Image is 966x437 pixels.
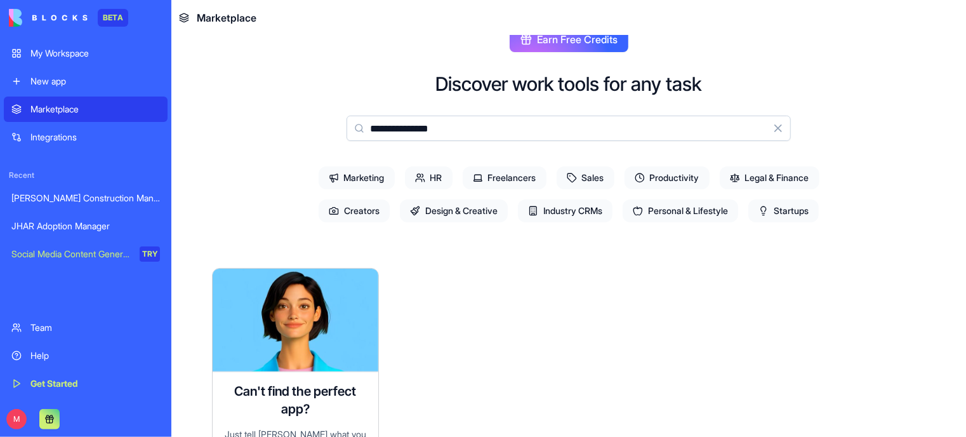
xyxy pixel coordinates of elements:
[463,166,546,189] span: Freelancers
[26,255,212,269] div: Send us a message
[53,202,552,212] span: You’ll get replies here and in your email: ✉️ [EMAIL_ADDRESS][DOMAIN_NAME] The team will be back ...
[4,97,168,122] a: Marketplace
[557,166,614,189] span: Sales
[319,199,390,222] span: Creators
[4,371,168,396] a: Get Started
[184,20,209,46] div: Profile image for Michal
[4,241,168,267] a: Social Media Content GeneratorTRY
[518,199,612,222] span: Industry CRMs
[4,124,168,150] a: Integrations
[4,185,168,211] a: [PERSON_NAME] Construction Manager
[223,382,368,418] h4: Can't find the perfect app?
[436,72,702,95] h2: Discover work tools for any task
[748,199,819,222] span: Startups
[26,310,228,323] div: Create a ticket
[25,24,41,44] img: logo
[213,269,378,372] img: Ella AI assistant
[25,133,228,155] p: How can we help?
[30,349,160,362] div: Help
[84,361,169,412] button: Messages
[28,393,56,401] span: Home
[30,377,160,390] div: Get Started
[625,166,710,189] span: Productivity
[623,199,738,222] span: Personal & Lifestyle
[30,203,45,218] img: Shelly avatar
[13,245,241,293] div: Send us a messageWe'll be back online [DATE]
[26,333,213,347] div: Tickets
[538,32,618,47] span: Earn Free Credits
[197,10,256,25] span: Marketplace
[4,69,168,94] a: New app
[4,315,168,340] a: Team
[18,328,235,352] div: Tickets
[26,182,228,196] div: Recent message
[4,343,168,368] a: Help
[26,269,212,282] div: We'll be back online [DATE]
[160,20,185,46] div: Profile image for Tal
[25,90,228,133] p: Hi [PERSON_NAME].[PERSON_NAME] 👋
[30,321,160,334] div: Team
[30,103,160,116] div: Marketplace
[201,393,222,401] span: Help
[30,131,160,144] div: Integrations
[720,166,819,189] span: Legal & Finance
[24,213,39,228] div: M
[136,20,161,46] img: Profile image for Shelly
[9,9,88,27] img: logo
[169,361,254,412] button: Help
[84,214,120,227] div: • [DATE]
[105,393,149,401] span: Messages
[4,41,168,66] a: My Workspace
[13,191,241,238] div: Shelly avatarMTYou’ll get replies here and in your email: ✉️ [EMAIL_ADDRESS][DOMAIN_NAME] The tea...
[6,409,27,429] span: M
[11,248,131,260] div: Social Media Content Generator
[405,166,453,189] span: HR
[9,9,128,27] a: BETA
[510,27,628,52] button: Earn Free Credits
[400,199,508,222] span: Design & Creative
[218,20,241,43] div: Close
[98,9,128,27] div: BETA
[11,192,160,205] div: [PERSON_NAME] Construction Manager
[30,75,160,88] div: New app
[11,220,160,232] div: JHAR Adoption Manager
[140,246,160,262] div: TRY
[319,166,395,189] span: Marketing
[35,213,50,228] div: T
[13,171,241,238] div: Recent messageShelly avatarMTYou’ll get replies here and in your email: ✉️ [EMAIL_ADDRESS][DOMAIN...
[4,170,168,180] span: Recent
[30,47,160,60] div: My Workspace
[4,213,168,239] a: JHAR Adoption Manager
[53,214,82,227] div: Blocks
